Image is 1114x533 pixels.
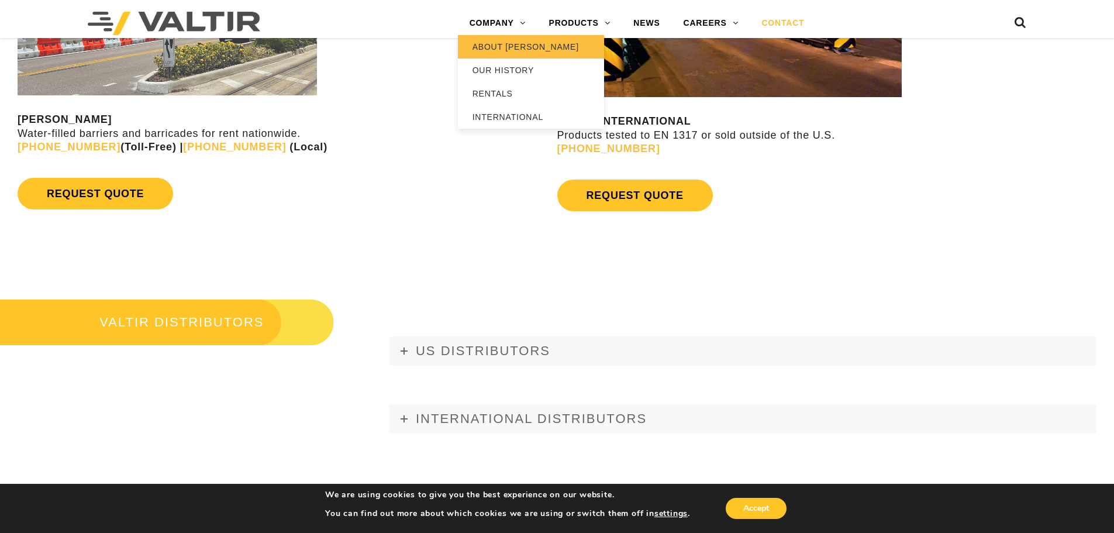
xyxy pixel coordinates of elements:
button: Accept [726,498,787,519]
a: REQUEST QUOTE [18,178,173,209]
strong: VALTIR INTERNATIONAL [557,115,691,127]
a: REQUEST QUOTE [557,180,713,211]
img: Valtir [88,12,260,35]
span: US DISTRIBUTORS [416,343,550,358]
p: You can find out more about which cookies we are using or switch them off in . [325,508,690,519]
a: INTERNATIONAL DISTRIBUTORS [389,404,1096,434]
a: [PHONE_NUMBER] [183,141,286,153]
a: CAREERS [672,12,750,35]
p: We are using cookies to give you the best experience on our website. [325,490,690,500]
a: PRODUCTS [537,12,622,35]
a: CONTACT [750,12,816,35]
a: RENTALS [458,82,604,105]
span: INTERNATIONAL DISTRIBUTORS [416,411,647,426]
a: OUR HISTORY [458,59,604,82]
button: settings [654,508,688,519]
a: INTERNATIONAL [458,105,604,129]
strong: (Toll-Free) | [18,141,183,153]
a: ABOUT [PERSON_NAME] [458,35,604,59]
a: COMPANY [458,12,537,35]
strong: (Local) [289,141,327,153]
strong: [PERSON_NAME] [18,114,112,125]
a: US DISTRIBUTORS [389,336,1096,366]
a: [PHONE_NUMBER] [557,143,660,154]
p: Water-filled barriers and barricades for rent nationwide. [18,113,554,154]
a: [PHONE_NUMBER] [18,141,120,153]
a: NEWS [622,12,671,35]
